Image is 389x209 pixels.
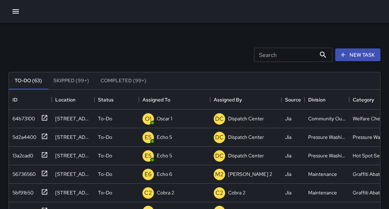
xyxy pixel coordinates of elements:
[10,186,33,196] div: 5bf91b50
[308,152,346,159] div: Pressure Washing
[215,133,224,142] p: DC
[285,90,301,110] div: Source
[157,189,174,196] p: Cobra 2
[308,134,346,141] div: Pressure Washing
[335,48,380,62] button: New Task
[308,115,346,122] div: Community Outreach
[308,189,337,196] div: Maintenance
[10,112,35,122] div: 64b73100
[55,134,91,141] div: 1739 Broadway
[55,115,91,122] div: 440 11th Street
[145,133,152,142] p: E5
[281,90,305,110] div: Source
[10,168,36,178] div: 56736560
[228,115,264,122] p: Dispatch Center
[215,170,224,179] p: M2
[52,90,94,110] div: Location
[10,131,36,141] div: 5d2a4400
[142,90,170,110] div: Assigned To
[55,171,91,178] div: 1901 Franklin Street
[228,171,272,178] p: [PERSON_NAME] 2
[228,189,245,196] p: Cobra 2
[285,189,291,196] div: Jia
[305,90,349,110] div: Division
[139,90,210,110] div: Assigned To
[145,170,152,179] p: E6
[98,189,112,196] p: To-Do
[285,152,291,159] div: Jia
[12,90,17,110] div: ID
[145,115,151,123] p: O1
[308,90,326,110] div: Division
[157,115,172,122] p: Oscar 1
[55,152,91,159] div: 1180 Broadway
[215,115,224,123] p: DC
[228,134,264,141] p: Dispatch Center
[98,90,114,110] div: Status
[48,72,95,89] button: Skipped (99+)
[9,90,52,110] div: ID
[145,152,152,160] p: E5
[214,90,242,110] div: Assigned By
[157,152,172,159] p: Echo 5
[98,134,112,141] p: To-Do
[55,189,91,196] div: 415 24th Street
[353,90,374,110] div: Category
[308,171,337,178] div: Maintenance
[216,189,223,197] p: C2
[95,72,152,89] button: Completed (99+)
[55,90,76,110] div: Location
[94,90,139,110] div: Status
[285,134,291,141] div: Jia
[98,152,112,159] p: To-Do
[9,72,48,89] button: To-Do (63)
[10,149,33,159] div: 13a2cad0
[144,189,152,197] p: C2
[285,115,291,122] div: Jia
[157,171,172,178] p: Echo 6
[157,134,172,141] p: Echo 5
[215,152,224,160] p: DC
[210,90,281,110] div: Assigned By
[228,152,264,159] p: Dispatch Center
[285,171,291,178] div: Jia
[98,115,112,122] p: To-Do
[98,171,112,178] p: To-Do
